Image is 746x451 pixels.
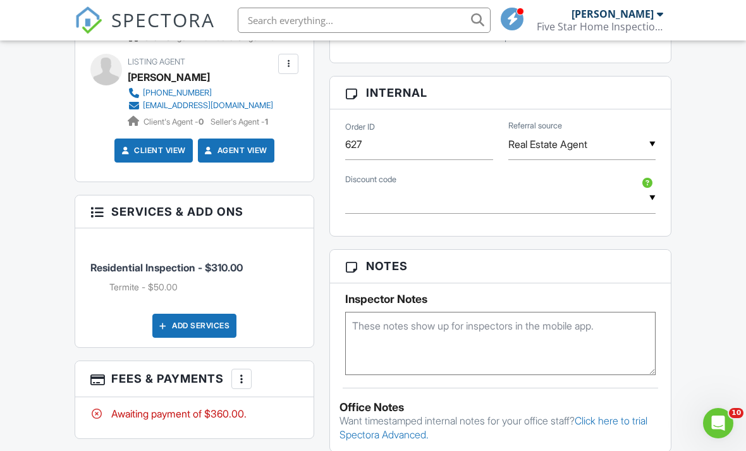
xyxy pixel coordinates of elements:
a: [PHONE_NUMBER] [128,87,273,99]
h3: Fees & Payments [75,361,314,397]
img: The Best Home Inspection Software - Spectora [75,6,102,34]
a: Client View [119,144,186,157]
li: Service: Residential Inspection [90,238,298,304]
span: Residential Inspection - $310.00 [90,261,243,274]
label: Discount code [345,174,396,185]
span: SPECTORA [111,6,215,33]
h3: Services & Add ons [75,195,314,228]
a: [PERSON_NAME] [128,68,210,87]
label: Order ID [345,121,375,133]
strong: 0 [199,117,204,127]
div: [EMAIL_ADDRESS][DOMAIN_NAME] [143,101,273,111]
input: Search everything... [238,8,491,33]
h3: Notes [330,250,671,283]
div: [PERSON_NAME] [572,8,654,20]
div: Awaiting payment of $360.00. [90,407,298,421]
strong: 0 [270,33,275,42]
strong: 1 [265,117,268,127]
p: Want timestamped internal notes for your office staff? [339,414,661,442]
a: SPECTORA [75,17,215,44]
li: Add on: Termite [109,281,298,293]
span: Listing Agent [128,57,185,66]
iframe: Intercom live chat [703,408,733,438]
span: Seller's Agent - [216,33,275,42]
div: Add Services [152,314,236,338]
h3: Internal [330,77,671,109]
span: Client's Agent - [144,117,205,127]
a: Agent View [202,144,267,157]
h5: Inspector Notes [345,293,656,306]
div: Five Star Home Inspections [537,20,663,33]
div: Office Notes [339,401,661,414]
span: Seller's Agent - [211,117,268,127]
a: Click here to trial Spectora Advanced. [339,414,647,441]
span: 10 [729,408,743,418]
div: [PHONE_NUMBER] [143,88,212,98]
label: Referral source [508,120,562,132]
a: [EMAIL_ADDRESS][DOMAIN_NAME] [128,99,273,112]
